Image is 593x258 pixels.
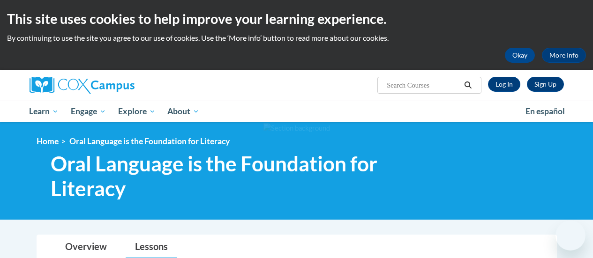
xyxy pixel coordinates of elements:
[555,221,585,251] iframe: Button to launch messaging window
[263,123,330,133] img: Section background
[7,9,586,28] h2: This site uses cookies to help improve your learning experience.
[65,101,112,122] a: Engage
[519,102,571,121] a: En español
[488,77,520,92] a: Log In
[386,80,461,91] input: Search Courses
[51,151,437,201] span: Oral Language is the Foundation for Literacy
[69,136,230,146] span: Oral Language is the Foundation for Literacy
[30,77,135,94] img: Cox Campus
[71,106,106,117] span: Engage
[30,77,198,94] a: Cox Campus
[461,80,475,91] button: Search
[29,106,59,117] span: Learn
[161,101,205,122] a: About
[525,106,565,116] span: En español
[37,136,59,146] a: Home
[542,48,586,63] a: More Info
[527,77,564,92] a: Register
[23,101,65,122] a: Learn
[505,48,535,63] button: Okay
[118,106,156,117] span: Explore
[167,106,199,117] span: About
[112,101,162,122] a: Explore
[23,101,571,122] div: Main menu
[7,33,586,43] p: By continuing to use the site you agree to our use of cookies. Use the ‘More info’ button to read...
